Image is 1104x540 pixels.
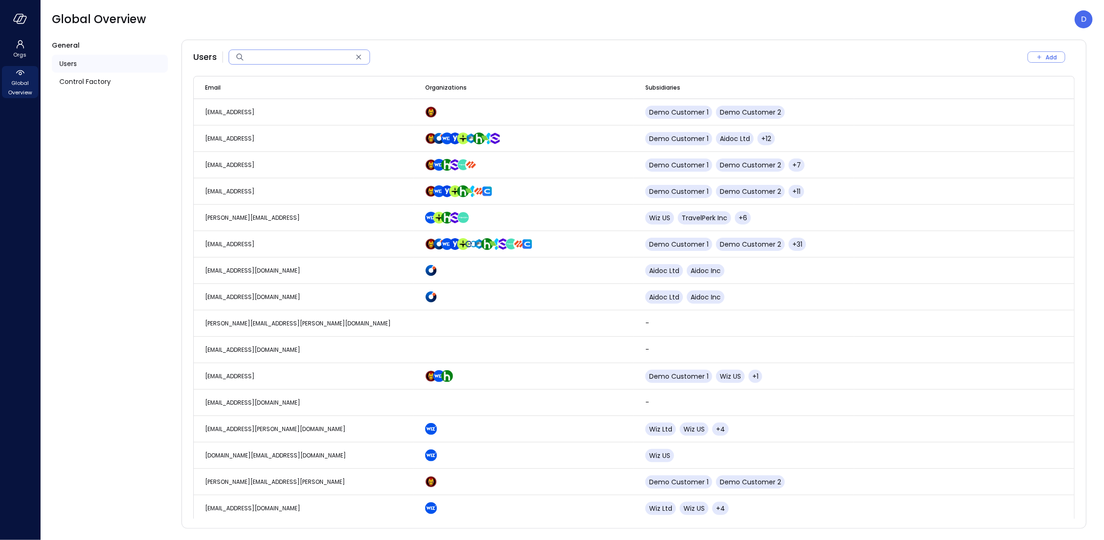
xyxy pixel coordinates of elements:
[505,238,517,250] img: dweq851rzgflucm4u1c8
[433,133,445,144] img: hddnet8eoxqedtuhlo6i
[1075,10,1093,28] div: Dudu
[481,133,493,144] img: zbmm8o9awxf8yv3ehdzf
[429,476,437,488] div: Demo Customer
[52,41,80,50] span: General
[425,291,437,303] img: hddnet8eoxqedtuhlo6i
[469,185,477,197] div: AppsFlyer
[2,38,38,60] div: Orgs
[433,370,445,382] img: cfcvbyzhwvtbhao628kj
[205,240,255,248] span: [EMAIL_ADDRESS]
[425,370,437,382] img: scnakozdowacoarmaydw
[205,399,300,407] span: [EMAIL_ADDRESS][DOMAIN_NAME]
[649,213,670,223] span: Wiz US
[437,212,445,224] div: TravelPerk
[645,318,843,328] p: -
[720,160,781,170] span: Demo Customer 2
[433,212,445,224] img: euz2wel6fvrjeyhjwgr9
[489,238,501,250] img: zbmm8o9awxf8yv3ehdzf
[429,185,437,197] div: Demo Customer
[521,238,533,250] img: dffl40ddomgeofigsm5p
[429,159,437,171] div: Demo Customer
[429,423,437,435] div: Wiz
[59,76,111,87] span: Control Factory
[425,83,467,92] span: Organizations
[445,133,453,144] div: Wiz
[1081,14,1087,25] p: D
[649,292,679,302] span: Aidoc Ltd
[1046,52,1057,62] div: Add
[525,238,533,250] div: Cvent
[493,133,501,144] div: SentinelOne
[441,159,453,171] img: ynjrjpaiymlkbkxtflmu
[649,108,709,117] span: Demo Customer 1
[1028,51,1075,63] div: Add New User
[497,238,509,250] img: oujisyhxiqy1h0xilnqx
[449,185,461,197] img: euz2wel6fvrjeyhjwgr9
[425,476,437,488] img: scnakozdowacoarmaydw
[465,238,477,250] img: gkfkl11jtdpupy4uruhy
[716,504,725,513] span: +4
[720,240,781,249] span: Demo Customer 2
[493,238,501,250] div: AppsFlyer
[465,185,477,197] img: zbmm8o9awxf8yv3ehdzf
[473,185,485,197] img: hs4uxyqbml240cwf4com
[433,238,445,250] img: hddnet8eoxqedtuhlo6i
[429,449,437,461] div: Wiz
[205,293,300,301] span: [EMAIL_ADDRESS][DOMAIN_NAME]
[720,187,781,196] span: Demo Customer 2
[513,238,525,250] img: hs4uxyqbml240cwf4com
[485,185,493,197] div: Cvent
[477,185,485,197] div: PaloAlto
[52,12,146,27] span: Global Overview
[193,51,217,63] span: Users
[477,133,485,144] div: Hippo
[761,134,771,143] span: +12
[425,502,437,514] img: cfcvbyzhwvtbhao628kj
[473,133,485,144] img: ynjrjpaiymlkbkxtflmu
[425,449,437,461] img: cfcvbyzhwvtbhao628kj
[441,133,453,144] img: cfcvbyzhwvtbhao628kj
[205,425,346,433] span: [EMAIL_ADDRESS][PERSON_NAME][DOMAIN_NAME]
[792,160,801,170] span: +7
[449,159,461,171] img: oujisyhxiqy1h0xilnqx
[485,238,493,250] div: Hippo
[684,424,705,434] span: Wiz US
[437,238,445,250] div: Aidoc
[473,238,485,250] img: a5he5ildahzqx8n3jb8t
[437,133,445,144] div: Aidoc
[469,238,477,250] div: Edgeconnex
[59,58,77,69] span: Users
[752,372,758,381] span: +1
[645,83,680,92] span: Subsidiaries
[485,133,493,144] div: AppsFlyer
[720,108,781,117] span: Demo Customer 2
[649,424,672,434] span: Wiz Ltd
[429,133,437,144] div: Demo Customer
[453,185,461,197] div: TravelPerk
[453,159,461,171] div: SentinelOne
[461,159,469,171] div: Tekion
[509,238,517,250] div: Tekion
[205,346,300,354] span: [EMAIL_ADDRESS][DOMAIN_NAME]
[445,185,453,197] div: Yotpo
[649,187,709,196] span: Demo Customer 1
[645,345,843,354] p: -
[649,266,679,275] span: Aidoc Ltd
[449,133,461,144] img: rosehlgmm5jjurozkspi
[449,212,461,224] img: oujisyhxiqy1h0xilnqx
[517,238,525,250] div: PaloAlto
[649,451,670,460] span: Wiz US
[649,160,709,170] span: Demo Customer 1
[453,238,461,250] div: Yotpo
[429,291,437,303] div: Aidoc
[2,66,38,98] div: Global Overview
[453,133,461,144] div: Yotpo
[457,238,469,250] img: euz2wel6fvrjeyhjwgr9
[205,108,255,116] span: [EMAIL_ADDRESS]
[720,372,741,381] span: Wiz US
[469,159,477,171] div: PaloAlto
[425,212,437,224] img: cfcvbyzhwvtbhao628kj
[445,238,453,250] div: Wiz
[425,185,437,197] img: scnakozdowacoarmaydw
[52,55,168,73] div: Users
